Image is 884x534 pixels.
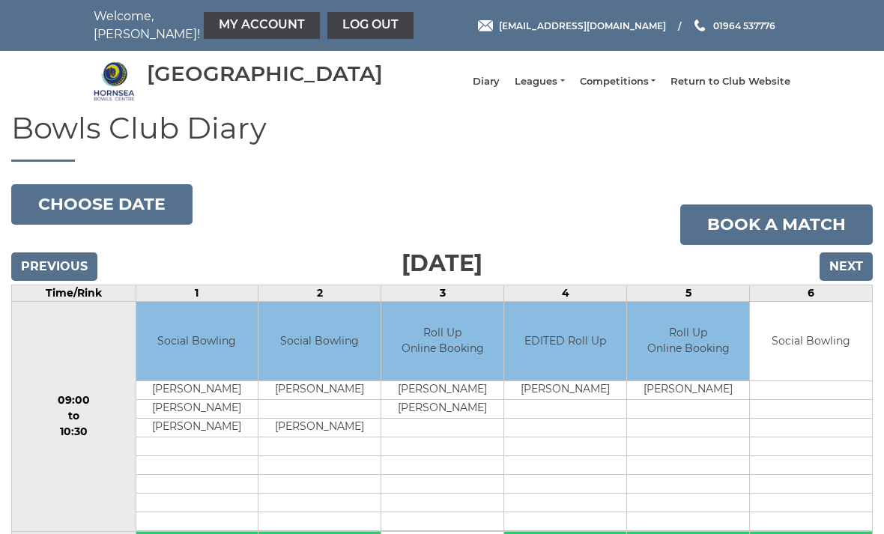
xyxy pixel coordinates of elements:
a: Leagues [515,75,564,88]
td: 1 [136,285,258,302]
td: Roll Up Online Booking [627,302,749,380]
td: Time/Rink [12,285,136,302]
input: Previous [11,252,97,281]
td: 4 [504,285,627,302]
h1: Bowls Club Diary [11,112,873,162]
td: Roll Up Online Booking [381,302,503,380]
td: 3 [381,285,504,302]
td: Social Bowling [258,302,381,380]
td: [PERSON_NAME] [136,380,258,399]
img: Hornsea Bowls Centre [94,61,135,102]
a: My Account [204,12,320,39]
a: Email [EMAIL_ADDRESS][DOMAIN_NAME] [478,19,666,33]
td: Social Bowling [136,302,258,380]
img: Email [478,20,493,31]
input: Next [820,252,873,281]
div: [GEOGRAPHIC_DATA] [147,62,383,85]
td: [PERSON_NAME] [258,418,381,437]
td: 5 [627,285,750,302]
td: [PERSON_NAME] [136,418,258,437]
a: Diary [473,75,500,88]
td: 6 [750,285,873,302]
a: Return to Club Website [670,75,790,88]
td: Social Bowling [750,302,872,380]
img: Phone us [694,19,705,31]
nav: Welcome, [PERSON_NAME]! [94,7,371,43]
td: [PERSON_NAME] [381,399,503,418]
td: [PERSON_NAME] [627,380,749,399]
td: [PERSON_NAME] [381,380,503,399]
td: [PERSON_NAME] [258,380,381,399]
td: EDITED Roll Up [504,302,626,380]
span: [EMAIL_ADDRESS][DOMAIN_NAME] [499,19,666,31]
td: [PERSON_NAME] [136,399,258,418]
a: Book a match [680,204,873,245]
a: Log out [327,12,414,39]
span: 01964 537776 [713,19,775,31]
td: [PERSON_NAME] [504,380,626,399]
button: Choose date [11,184,193,225]
td: 2 [258,285,381,302]
td: 09:00 to 10:30 [12,302,136,532]
a: Competitions [580,75,656,88]
a: Phone us 01964 537776 [692,19,775,33]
